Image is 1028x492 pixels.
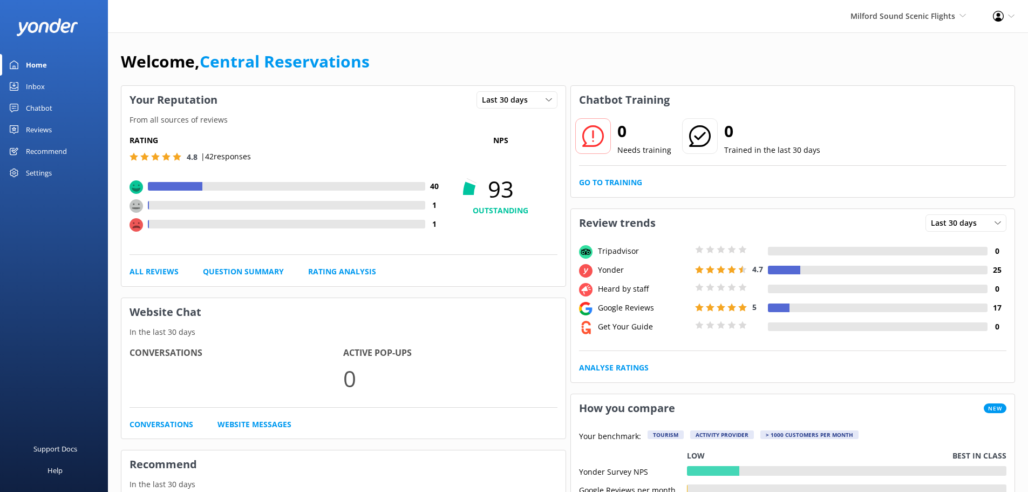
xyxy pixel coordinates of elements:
[130,134,444,146] h5: Rating
[121,450,566,478] h3: Recommend
[690,430,754,439] div: Activity Provider
[988,283,1006,295] h4: 0
[444,205,557,217] h4: OUTSTANDING
[571,86,678,114] h3: Chatbot Training
[579,466,687,476] div: Yonder Survey NPS
[579,177,642,188] a: Go to Training
[444,134,557,146] p: NPS
[952,450,1006,462] p: Best in class
[201,151,251,163] p: | 42 responses
[343,346,557,360] h4: Active Pop-ups
[482,94,534,106] span: Last 30 days
[26,162,52,184] div: Settings
[343,360,557,396] p: 0
[724,118,820,144] h2: 0
[988,264,1006,276] h4: 25
[26,119,52,140] div: Reviews
[26,76,45,97] div: Inbox
[595,264,692,276] div: Yonder
[648,430,684,439] div: Tourism
[26,140,67,162] div: Recommend
[121,478,566,490] p: In the last 30 days
[571,209,664,237] h3: Review trends
[931,217,983,229] span: Last 30 days
[752,302,757,312] span: 5
[33,438,77,460] div: Support Docs
[130,346,343,360] h4: Conversations
[687,450,705,462] p: Low
[121,114,566,126] p: From all sources of reviews
[425,180,444,192] h4: 40
[988,245,1006,257] h4: 0
[200,50,370,72] a: Central Reservations
[130,419,193,430] a: Conversations
[130,266,179,278] a: All Reviews
[988,302,1006,314] h4: 17
[595,283,692,295] div: Heard by staff
[121,326,566,338] p: In the last 30 days
[187,152,198,162] span: 4.8
[444,176,557,203] span: 93
[984,403,1006,413] span: New
[16,18,78,36] img: yonder-white-logo.png
[595,302,692,314] div: Google Reviews
[595,321,692,333] div: Get Your Guide
[26,97,52,119] div: Chatbot
[425,218,444,230] h4: 1
[617,144,671,156] p: Needs training
[26,54,47,76] div: Home
[579,430,641,443] p: Your benchmark:
[121,86,226,114] h3: Your Reputation
[579,362,649,374] a: Analyse Ratings
[425,199,444,211] h4: 1
[217,419,291,430] a: Website Messages
[752,264,763,274] span: 4.7
[760,430,859,439] div: > 1000 customers per month
[595,245,692,257] div: Tripadvisor
[47,460,63,481] div: Help
[203,266,284,278] a: Question Summary
[121,49,370,75] h1: Welcome,
[617,118,671,144] h2: 0
[308,266,376,278] a: Rating Analysis
[121,298,566,326] h3: Website Chat
[571,394,683,422] h3: How you compare
[850,11,955,21] span: Milford Sound Scenic Flights
[988,321,1006,333] h4: 0
[724,144,820,156] p: Trained in the last 30 days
